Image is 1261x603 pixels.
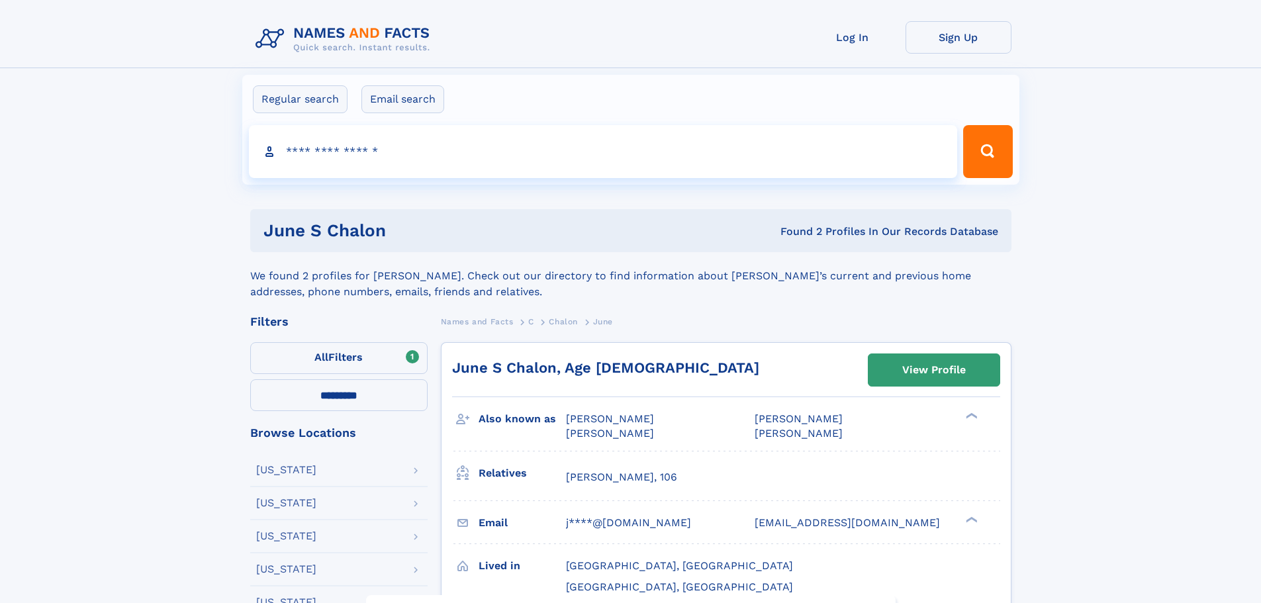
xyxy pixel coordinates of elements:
[250,342,428,374] label: Filters
[962,515,978,524] div: ❯
[528,313,534,330] a: C
[250,316,428,328] div: Filters
[253,85,348,113] label: Regular search
[800,21,906,54] a: Log In
[250,252,1011,300] div: We found 2 profiles for [PERSON_NAME]. Check out our directory to find information about [PERSON_...
[479,512,566,534] h3: Email
[479,408,566,430] h3: Also known as
[314,351,328,363] span: All
[256,564,316,575] div: [US_STATE]
[250,427,428,439] div: Browse Locations
[256,465,316,475] div: [US_STATE]
[256,498,316,508] div: [US_STATE]
[249,125,958,178] input: search input
[549,313,578,330] a: Chalon
[452,359,759,376] a: June S Chalon, Age [DEMOGRAPHIC_DATA]
[361,85,444,113] label: Email search
[566,470,677,485] a: [PERSON_NAME], 106
[962,412,978,420] div: ❯
[566,412,654,425] span: [PERSON_NAME]
[250,21,441,57] img: Logo Names and Facts
[566,580,793,593] span: [GEOGRAPHIC_DATA], [GEOGRAPHIC_DATA]
[263,222,583,239] h1: june s chalon
[528,317,534,326] span: C
[566,559,793,572] span: [GEOGRAPHIC_DATA], [GEOGRAPHIC_DATA]
[963,125,1012,178] button: Search Button
[479,555,566,577] h3: Lived in
[755,412,843,425] span: [PERSON_NAME]
[755,516,940,529] span: [EMAIL_ADDRESS][DOMAIN_NAME]
[441,313,514,330] a: Names and Facts
[479,462,566,485] h3: Relatives
[906,21,1011,54] a: Sign Up
[593,317,613,326] span: June
[549,317,578,326] span: Chalon
[868,354,1000,386] a: View Profile
[256,531,316,541] div: [US_STATE]
[583,224,998,239] div: Found 2 Profiles In Our Records Database
[566,427,654,440] span: [PERSON_NAME]
[755,427,843,440] span: [PERSON_NAME]
[902,355,966,385] div: View Profile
